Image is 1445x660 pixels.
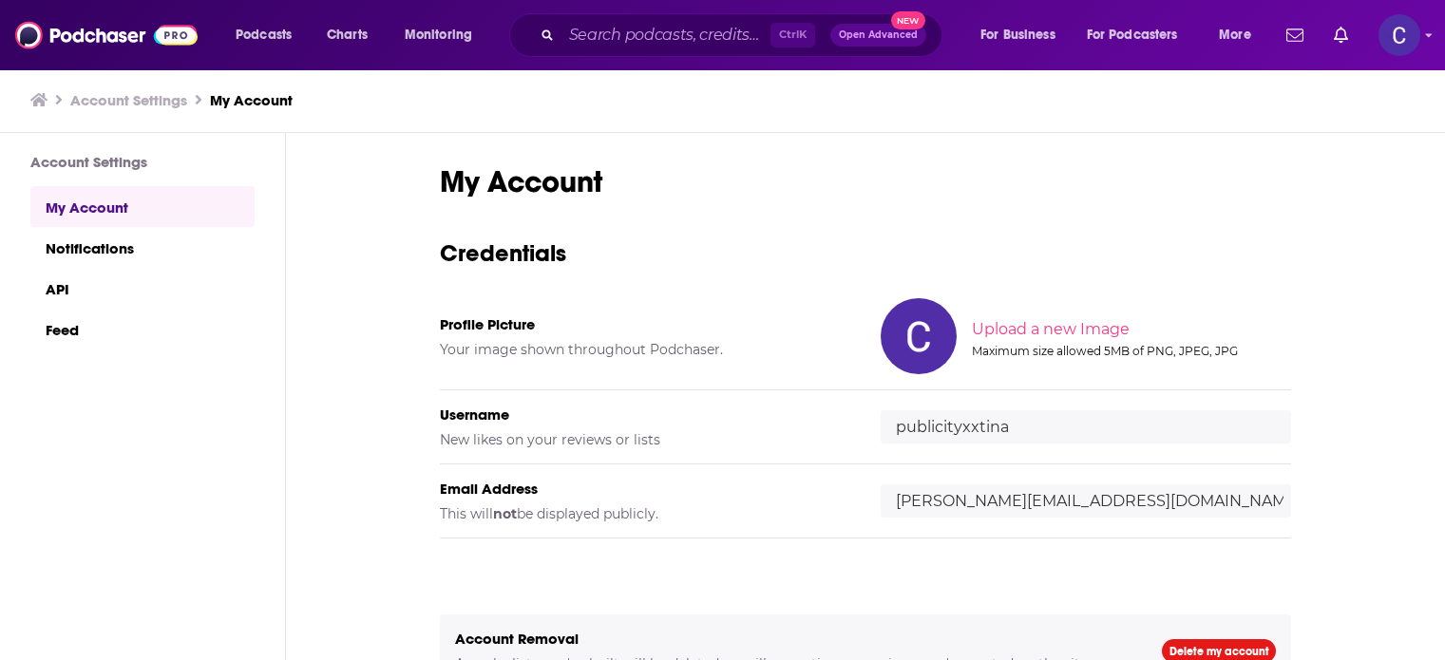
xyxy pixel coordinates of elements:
[30,309,255,349] a: Feed
[70,91,187,109] a: Account Settings
[314,20,379,50] a: Charts
[391,20,497,50] button: open menu
[30,227,255,268] a: Notifications
[210,91,293,109] a: My Account
[440,163,1291,200] h1: My Account
[980,22,1055,48] span: For Business
[440,315,850,333] h5: Profile Picture
[881,410,1291,443] input: username
[891,11,925,29] span: New
[440,405,850,424] h5: Username
[15,17,198,53] img: Podchaser - Follow, Share and Rate Podcasts
[1074,20,1206,50] button: open menu
[1326,19,1356,51] a: Show notifications dropdown
[1219,22,1251,48] span: More
[881,298,957,374] img: Your profile image
[455,630,1131,648] h5: Account Removal
[222,20,316,50] button: open menu
[830,24,926,47] button: Open AdvancedNew
[1087,22,1178,48] span: For Podcasters
[967,20,1079,50] button: open menu
[493,505,517,522] b: not
[1378,14,1420,56] img: User Profile
[440,431,850,448] h5: New likes on your reviews or lists
[1378,14,1420,56] span: Logged in as publicityxxtina
[1206,20,1275,50] button: open menu
[839,30,918,40] span: Open Advanced
[440,238,1291,268] h3: Credentials
[1378,14,1420,56] button: Show profile menu
[440,341,850,358] h5: Your image shown throughout Podchaser.
[1279,19,1311,51] a: Show notifications dropdown
[236,22,292,48] span: Podcasts
[30,268,255,309] a: API
[527,13,960,57] div: Search podcasts, credits, & more...
[770,23,815,47] span: Ctrl K
[881,484,1291,518] input: email
[561,20,770,50] input: Search podcasts, credits, & more...
[405,22,472,48] span: Monitoring
[440,480,850,498] h5: Email Address
[972,344,1287,358] div: Maximum size allowed 5MB of PNG, JPEG, JPG
[327,22,368,48] span: Charts
[30,186,255,227] a: My Account
[440,505,850,522] h5: This will be displayed publicly.
[30,153,255,171] h3: Account Settings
